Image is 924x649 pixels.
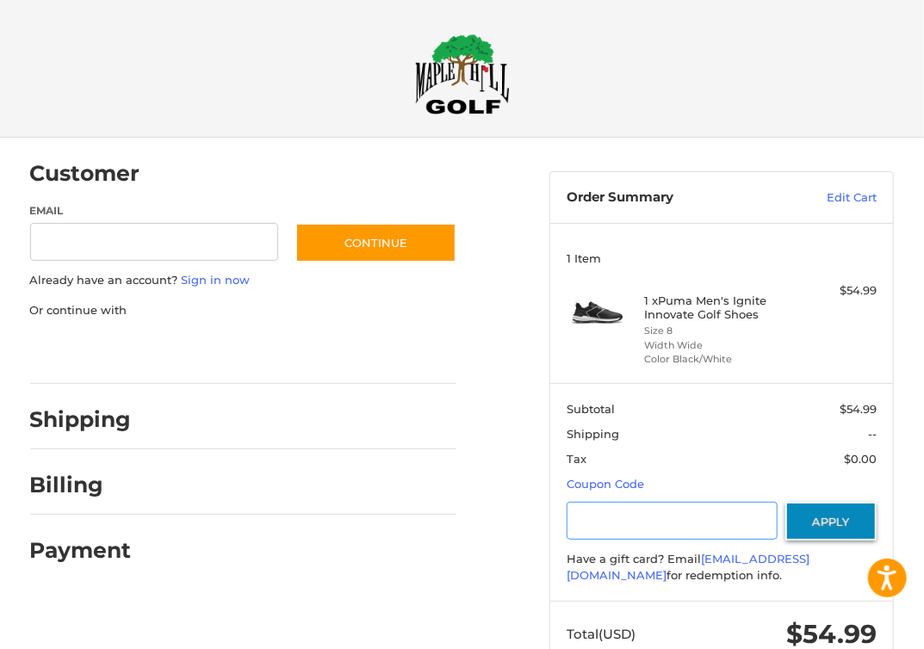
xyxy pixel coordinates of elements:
[30,272,456,289] p: Already have an account?
[799,282,877,300] div: $54.99
[567,251,877,265] h3: 1 Item
[30,406,132,433] h2: Shipping
[295,223,456,263] button: Continue
[567,626,636,642] span: Total (USD)
[30,203,279,219] label: Email
[644,338,795,353] li: Width Wide
[567,551,877,584] div: Have a gift card? Email for redemption info.
[567,502,778,541] input: Gift Certificate or Coupon Code
[868,427,877,441] span: --
[567,427,619,441] span: Shipping
[24,336,153,367] iframe: PayPal-paypal
[182,273,251,287] a: Sign in now
[30,302,456,319] p: Or continue with
[785,502,877,541] button: Apply
[567,402,615,416] span: Subtotal
[644,294,795,322] h4: 1 x Puma Men's Ignite Innovate Golf Shoes
[644,324,795,338] li: Size 8
[30,472,131,498] h2: Billing
[567,477,644,491] a: Coupon Code
[415,34,510,114] img: Maple Hill Golf
[30,160,140,187] h2: Customer
[30,537,132,564] h2: Payment
[778,189,877,207] a: Edit Cart
[644,352,795,367] li: Color Black/White
[567,452,586,466] span: Tax
[567,189,778,207] h3: Order Summary
[844,452,877,466] span: $0.00
[840,402,877,416] span: $54.99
